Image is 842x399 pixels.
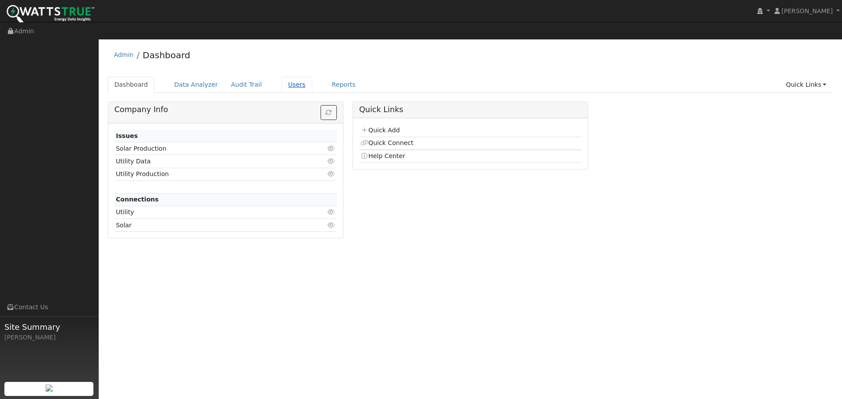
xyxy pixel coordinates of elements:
[4,333,94,342] div: [PERSON_NAME]
[116,196,159,203] strong: Connections
[168,77,225,93] a: Data Analyzer
[360,127,400,134] a: Quick Add
[7,5,94,25] img: WattsTrue
[359,105,582,114] h5: Quick Links
[282,77,312,93] a: Users
[143,50,190,60] a: Dashboard
[781,7,833,14] span: [PERSON_NAME]
[108,77,155,93] a: Dashboard
[328,171,335,177] i: Click to view
[325,77,362,93] a: Reports
[779,77,833,93] a: Quick Links
[114,155,301,168] td: Utility Data
[116,132,138,139] strong: Issues
[114,219,301,232] td: Solar
[114,168,301,180] td: Utility Production
[328,222,335,228] i: Click to view
[328,145,335,152] i: Click to view
[225,77,268,93] a: Audit Trail
[114,105,337,114] h5: Company Info
[114,142,301,155] td: Solar Production
[328,158,335,164] i: Click to view
[114,206,301,219] td: Utility
[46,385,53,392] img: retrieve
[114,51,134,58] a: Admin
[360,139,413,146] a: Quick Connect
[4,321,94,333] span: Site Summary
[360,152,405,159] a: Help Center
[328,209,335,215] i: Click to view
